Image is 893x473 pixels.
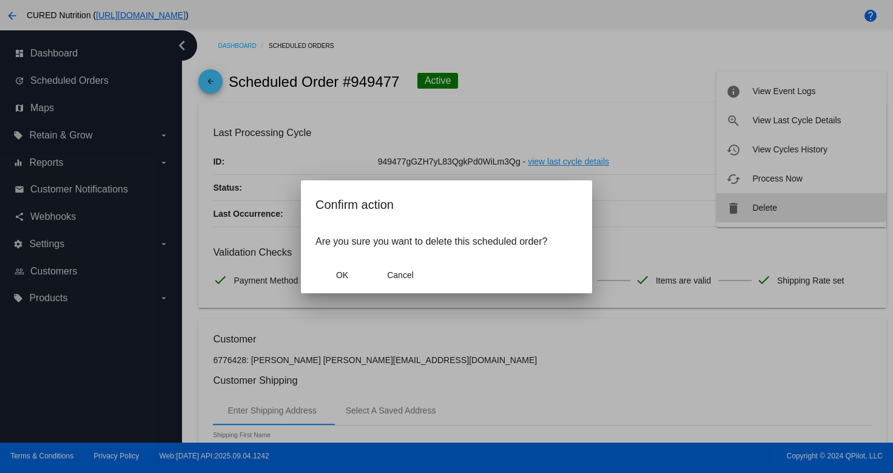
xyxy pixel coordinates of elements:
[315,236,578,247] p: Are you sure you want to delete this scheduled order?
[336,270,348,280] span: OK
[315,264,369,286] button: Close dialog
[387,270,414,280] span: Cancel
[374,264,427,286] button: Close dialog
[315,195,578,214] h2: Confirm action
